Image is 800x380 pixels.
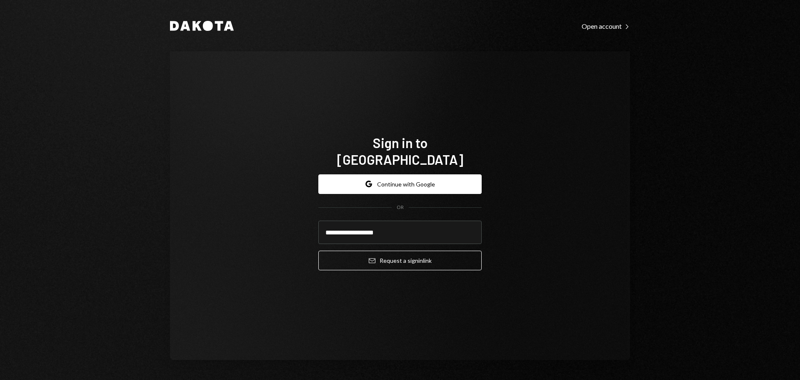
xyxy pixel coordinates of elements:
div: Open account [582,22,630,30]
button: Continue with Google [318,174,482,194]
div: OR [397,204,404,211]
h1: Sign in to [GEOGRAPHIC_DATA] [318,134,482,168]
button: Request a signinlink [318,251,482,270]
a: Open account [582,21,630,30]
